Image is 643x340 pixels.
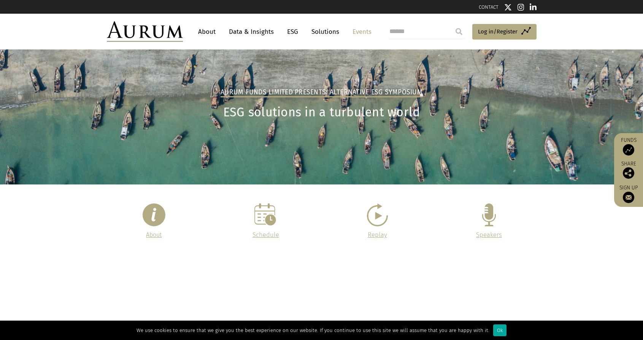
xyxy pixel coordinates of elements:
img: Access Funds [623,144,634,156]
a: Speakers [476,231,502,238]
a: Events [349,25,372,39]
div: Ok [493,324,506,336]
div: Share [618,161,639,179]
a: Funds [618,137,639,156]
img: Sign up to our newsletter [623,192,634,203]
a: Data & Insights [225,25,278,39]
span: Log in/Register [478,27,518,36]
img: Linkedin icon [530,3,537,11]
a: Log in/Register [472,24,537,40]
a: About [146,231,162,238]
img: Instagram icon [518,3,524,11]
h2: Aurum Funds Limited Presents: Alternative ESG Symposium [221,88,422,97]
a: Sign up [618,184,639,203]
img: Twitter icon [504,3,512,11]
img: Aurum [107,21,183,42]
h1: ESG solutions in a turbulent world [107,105,537,120]
input: Submit [451,24,467,39]
a: CONTACT [479,4,499,10]
a: Replay [368,231,387,238]
img: Share this post [623,167,634,179]
a: Schedule [252,231,279,238]
a: ESG [283,25,302,39]
a: About [194,25,219,39]
a: Solutions [308,25,343,39]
